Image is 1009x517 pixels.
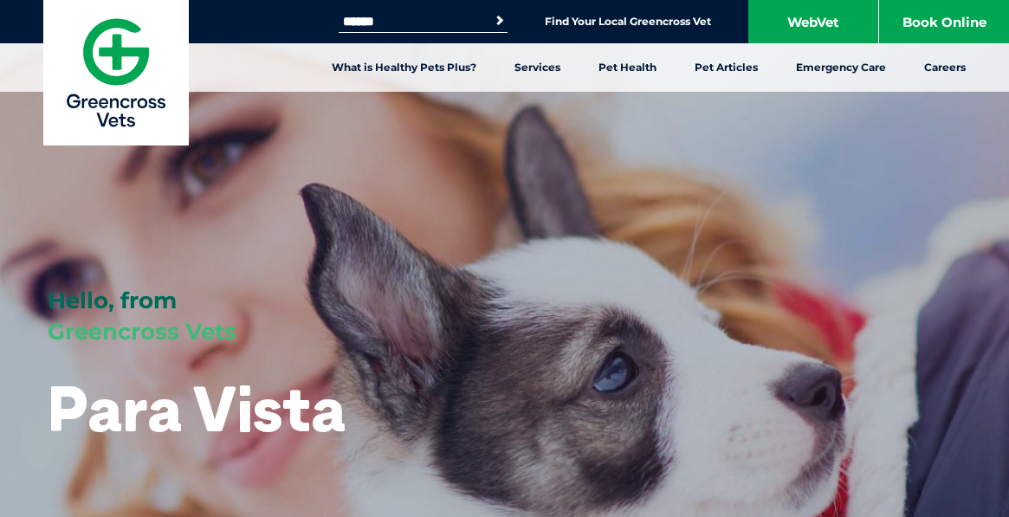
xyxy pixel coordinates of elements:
[579,43,676,92] a: Pet Health
[48,318,236,346] span: Greencross Vets
[545,15,711,29] a: Find Your Local Greencross Vet
[313,43,495,92] a: What is Healthy Pets Plus?
[48,287,177,314] span: Hello, from
[491,12,508,29] button: Search
[48,374,346,443] h1: Para Vista
[905,43,985,92] a: Careers
[777,43,905,92] a: Emergency Care
[676,43,777,92] a: Pet Articles
[495,43,579,92] a: Services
